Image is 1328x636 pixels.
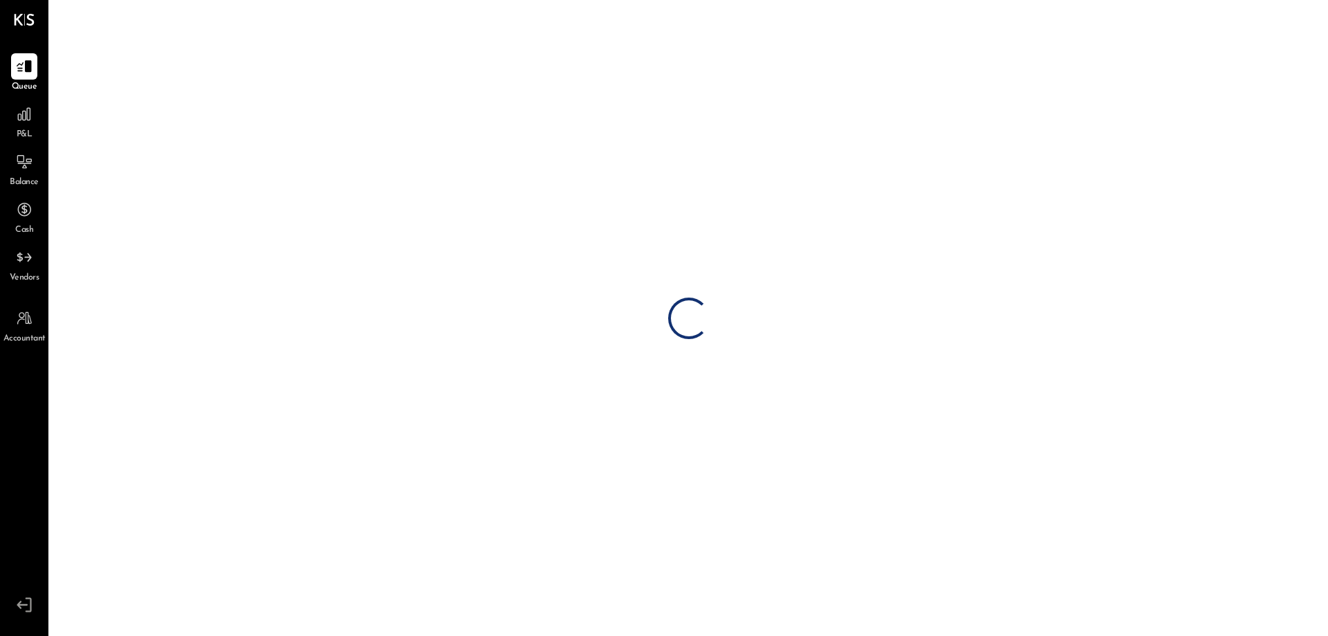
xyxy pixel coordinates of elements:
span: P&L [17,129,33,141]
span: Balance [10,176,39,189]
a: Balance [1,149,48,189]
a: Cash [1,197,48,237]
span: Accountant [3,333,46,345]
span: Queue [12,81,37,93]
a: Queue [1,53,48,93]
a: Accountant [1,305,48,345]
span: Vendors [10,272,39,284]
span: Cash [15,224,33,237]
a: P&L [1,101,48,141]
a: Vendors [1,244,48,284]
